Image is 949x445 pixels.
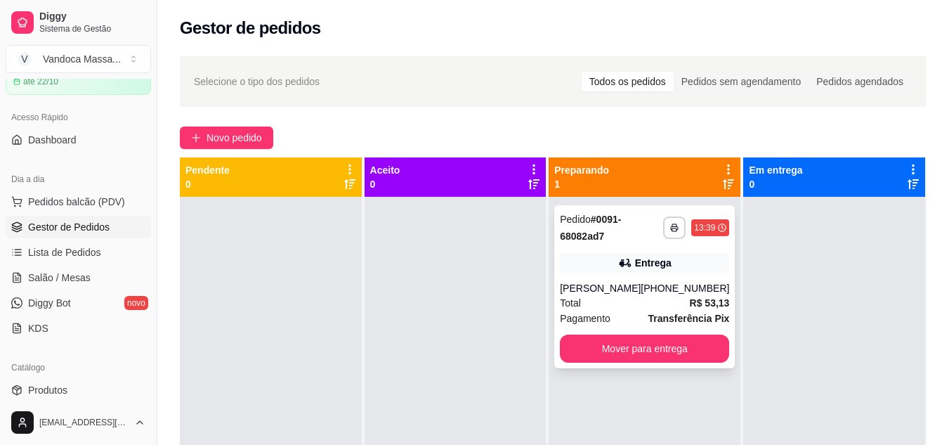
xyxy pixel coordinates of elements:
[18,52,32,66] span: V
[6,292,151,314] a: Diggy Botnovo
[6,45,151,73] button: Select a team
[28,220,110,234] span: Gestor de Pedidos
[554,163,609,177] p: Preparando
[28,296,71,310] span: Diggy Bot
[6,356,151,379] div: Catálogo
[554,177,609,191] p: 1
[674,72,809,91] div: Pedidos sem agendamento
[185,177,230,191] p: 0
[560,281,641,295] div: [PERSON_NAME]
[6,216,151,238] a: Gestor de Pedidos
[560,335,729,363] button: Mover para entrega
[6,317,151,340] a: KDS
[28,383,67,397] span: Produtos
[28,195,125,209] span: Pedidos balcão (PDV)
[39,11,145,23] span: Diggy
[28,321,48,335] span: KDS
[370,163,400,177] p: Aceito
[43,52,121,66] div: Vandoca Massa ...
[6,241,151,264] a: Lista de Pedidos
[560,311,610,326] span: Pagamento
[560,214,621,242] strong: # 0091-68082ad7
[648,313,729,324] strong: Transferência Pix
[39,417,129,428] span: [EMAIL_ADDRESS][DOMAIN_NAME]
[6,168,151,191] div: Dia a dia
[6,6,151,39] a: DiggySistema de Gestão
[6,129,151,151] a: Dashboard
[39,23,145,34] span: Sistema de Gestão
[207,130,262,146] span: Novo pedido
[28,133,77,147] span: Dashboard
[694,222,715,233] div: 13:39
[809,72,911,91] div: Pedidos agendados
[370,177,400,191] p: 0
[180,127,273,149] button: Novo pedido
[6,266,151,289] a: Salão / Mesas
[582,72,674,91] div: Todos os pedidos
[560,214,591,225] span: Pedido
[560,295,581,311] span: Total
[635,256,672,270] div: Entrega
[180,17,321,39] h2: Gestor de pedidos
[6,406,151,439] button: [EMAIL_ADDRESS][DOMAIN_NAME]
[28,271,91,285] span: Salão / Mesas
[690,297,730,309] strong: R$ 53,13
[28,245,101,259] span: Lista de Pedidos
[6,191,151,213] button: Pedidos balcão (PDV)
[749,163,802,177] p: Em entrega
[6,106,151,129] div: Acesso Rápido
[194,74,320,89] span: Selecione o tipo dos pedidos
[185,163,230,177] p: Pendente
[6,379,151,401] a: Produtos
[23,76,58,87] article: até 22/10
[749,177,802,191] p: 0
[641,281,729,295] div: [PHONE_NUMBER]
[191,133,201,143] span: plus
